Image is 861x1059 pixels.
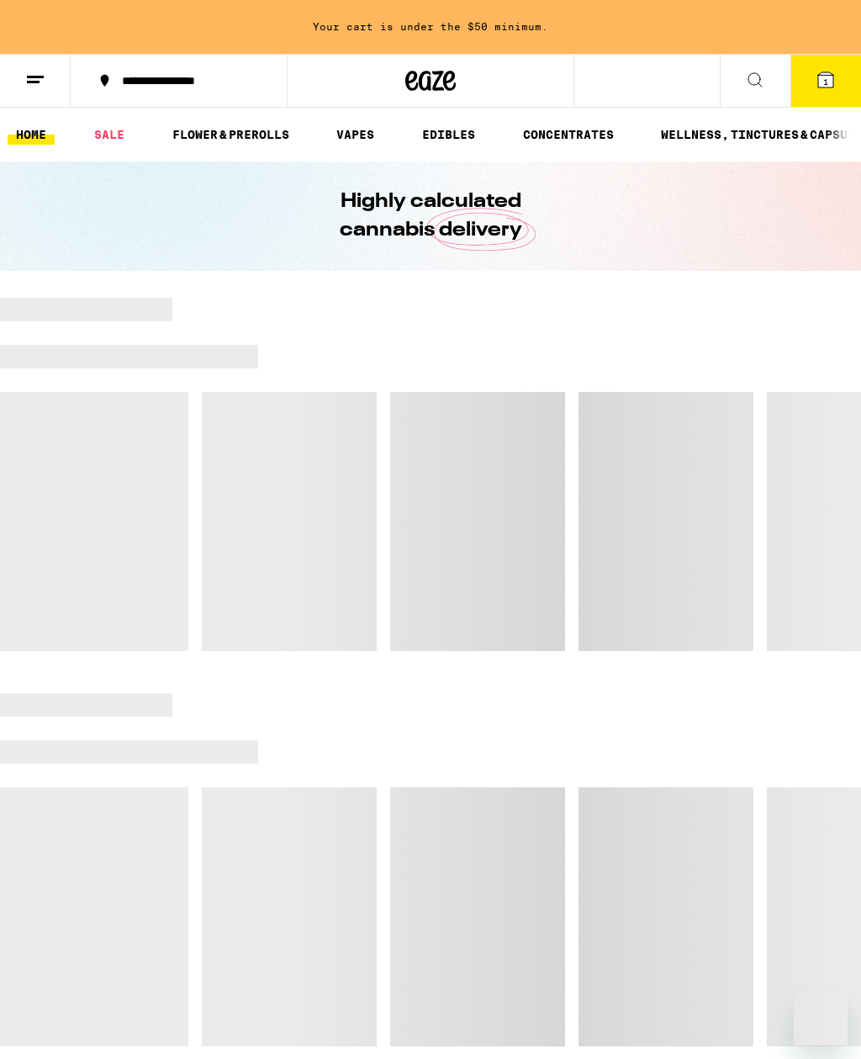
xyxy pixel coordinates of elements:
span: 1 [823,77,828,87]
a: SALE [86,124,133,145]
iframe: Button to launch messaging window [794,992,848,1046]
button: 1 [790,55,861,107]
a: HOME [8,124,55,145]
a: VAPES [328,124,383,145]
a: FLOWER & PREROLLS [164,124,298,145]
a: EDIBLES [414,124,483,145]
a: CONCENTRATES [515,124,622,145]
h1: Highly calculated cannabis delivery [292,188,569,245]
